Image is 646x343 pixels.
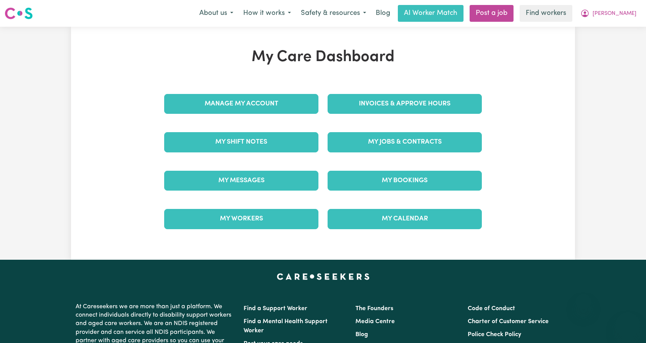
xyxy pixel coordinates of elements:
iframe: Close message [576,294,591,309]
a: Manage My Account [164,94,318,114]
button: My Account [575,5,641,21]
a: Police Check Policy [468,332,521,338]
a: Blog [355,332,368,338]
a: My Messages [164,171,318,191]
h1: My Care Dashboard [160,48,486,66]
a: My Workers [164,209,318,229]
span: [PERSON_NAME] [593,10,636,18]
button: Safety & resources [296,5,371,21]
a: Charter of Customer Service [468,319,549,325]
a: Blog [371,5,395,22]
button: About us [194,5,238,21]
a: My Bookings [328,171,482,191]
a: The Founders [355,306,393,312]
a: My Shift Notes [164,132,318,152]
a: Find workers [520,5,572,22]
a: Invoices & Approve Hours [328,94,482,114]
a: Code of Conduct [468,306,515,312]
a: Find a Mental Health Support Worker [244,319,328,334]
a: AI Worker Match [398,5,464,22]
a: Careseekers home page [277,273,370,280]
a: My Calendar [328,209,482,229]
a: Post a job [470,5,514,22]
button: How it works [238,5,296,21]
img: Careseekers logo [5,6,33,20]
a: Careseekers logo [5,5,33,22]
a: My Jobs & Contracts [328,132,482,152]
a: Find a Support Worker [244,306,307,312]
iframe: Button to launch messaging window [615,312,640,337]
a: Media Centre [355,319,395,325]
